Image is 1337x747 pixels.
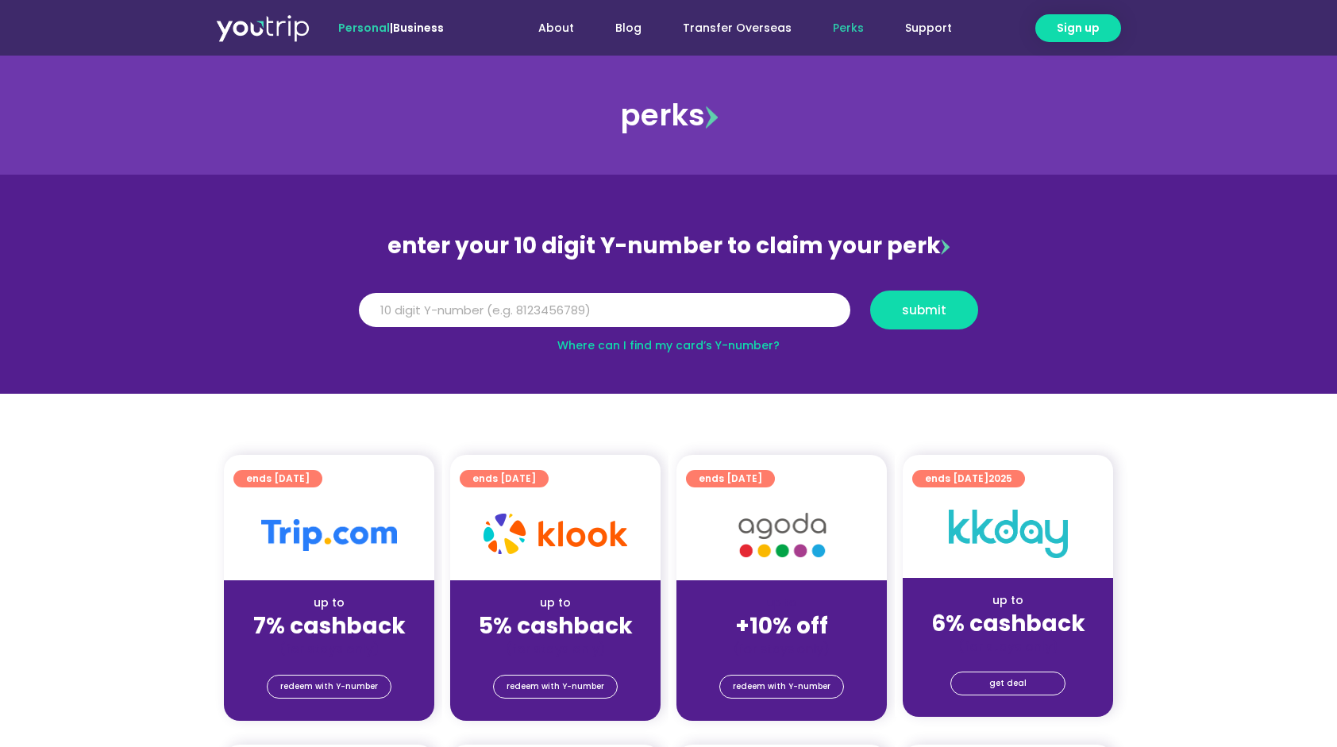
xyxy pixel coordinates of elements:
[463,641,648,657] div: (for stays only)
[351,225,986,267] div: enter your 10 digit Y-number to claim your perk
[557,337,780,353] a: Where can I find my card’s Y-number?
[686,470,775,487] a: ends [DATE]
[915,638,1100,655] div: (for stays only)
[1035,14,1121,42] a: Sign up
[950,672,1065,695] a: get deal
[253,610,406,641] strong: 7% cashback
[925,470,1012,487] span: ends [DATE]
[237,641,422,657] div: (for stays only)
[662,13,812,43] a: Transfer Overseas
[884,13,973,43] a: Support
[870,291,978,329] button: submit
[507,676,604,698] span: redeem with Y-number
[472,470,536,487] span: ends [DATE]
[989,672,1027,695] span: get deal
[518,13,595,43] a: About
[359,293,850,328] input: 10 digit Y-number (e.g. 8123456789)
[902,304,946,316] span: submit
[338,20,444,36] span: |
[479,610,633,641] strong: 5% cashback
[460,470,549,487] a: ends [DATE]
[812,13,884,43] a: Perks
[931,608,1085,639] strong: 6% cashback
[735,610,828,641] strong: +10% off
[246,470,310,487] span: ends [DATE]
[1057,20,1100,37] span: Sign up
[915,592,1100,609] div: up to
[237,595,422,611] div: up to
[689,641,874,657] div: (for stays only)
[338,20,390,36] span: Personal
[487,13,973,43] nav: Menu
[233,470,322,487] a: ends [DATE]
[767,595,796,610] span: up to
[463,595,648,611] div: up to
[719,675,844,699] a: redeem with Y-number
[267,675,391,699] a: redeem with Y-number
[280,676,378,698] span: redeem with Y-number
[912,470,1025,487] a: ends [DATE]2025
[699,470,762,487] span: ends [DATE]
[493,675,618,699] a: redeem with Y-number
[988,472,1012,485] span: 2025
[359,291,978,341] form: Y Number
[733,676,830,698] span: redeem with Y-number
[393,20,444,36] a: Business
[595,13,662,43] a: Blog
